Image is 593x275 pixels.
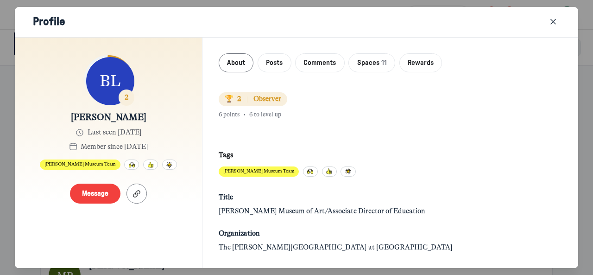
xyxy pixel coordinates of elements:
[546,15,560,29] button: Close
[253,94,281,104] span: Observer
[225,95,233,103] span: 🏆
[266,58,283,68] span: Posts
[33,15,65,29] h5: Profile
[125,93,128,102] span: 2
[381,58,387,68] span: 11
[219,206,425,217] span: [PERSON_NAME] Museum of Art/Associate Director of Education
[225,94,241,104] span: 2
[219,229,260,239] span: Organization
[295,53,345,72] button: Comments
[70,184,120,204] button: Message
[249,110,281,118] span: 6 to level up
[219,150,562,160] div: Tags
[303,58,336,68] span: Comments
[258,53,291,72] button: Posts
[219,53,254,72] button: About
[223,166,295,177] span: [PERSON_NAME] Museum Team
[81,142,148,152] span: Member since [DATE]
[88,128,142,138] span: Last seen [DATE]
[227,58,245,68] span: About
[126,184,147,204] button: Copy link to profile
[71,112,146,124] span: [PERSON_NAME]
[219,243,453,253] span: The [PERSON_NAME][GEOGRAPHIC_DATA] at [GEOGRAPHIC_DATA]
[348,53,395,72] button: Spaces11
[86,57,134,105] div: BL
[219,192,233,203] span: Title
[44,161,116,168] span: [PERSON_NAME] Museum Team
[399,53,442,72] button: Rewards
[219,110,240,118] span: 6 points
[357,58,379,68] span: Spaces
[408,58,434,68] span: Rewards
[244,110,246,118] span: •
